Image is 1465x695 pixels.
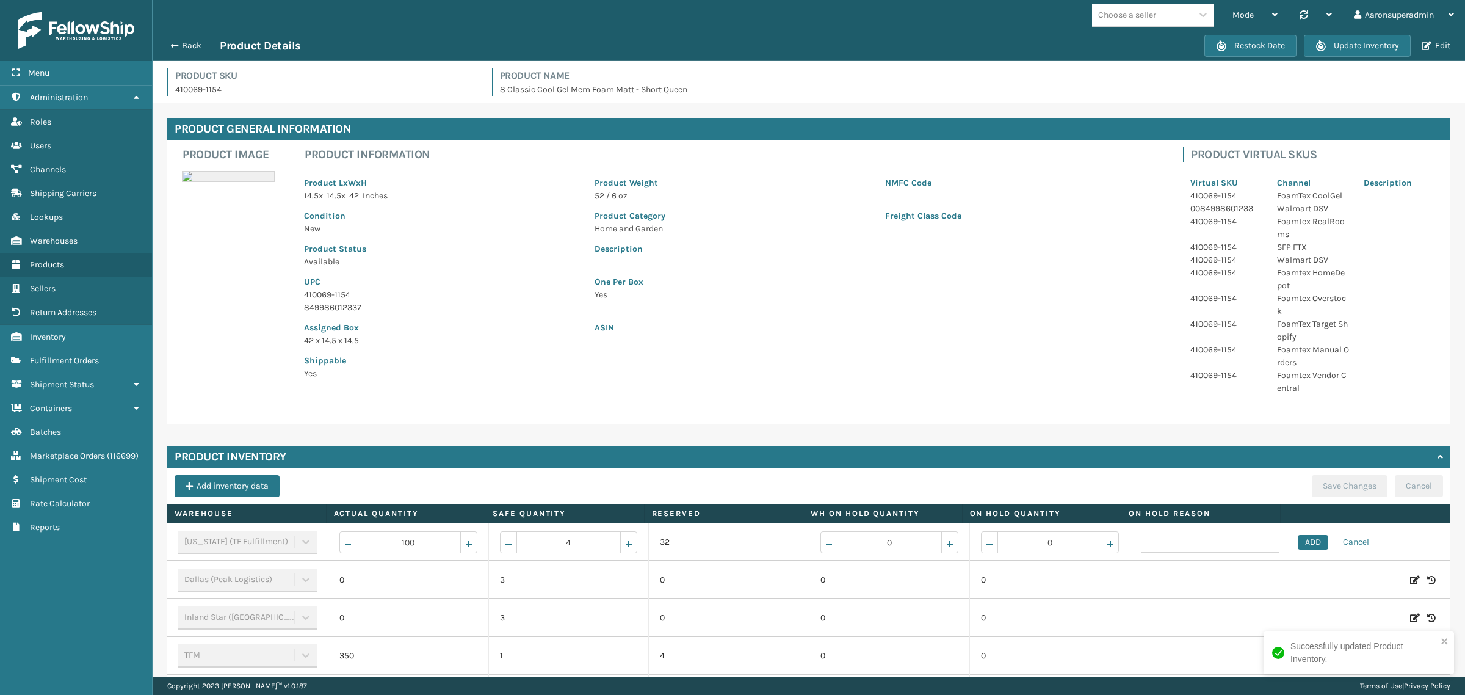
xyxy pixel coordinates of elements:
span: Warehouses [30,236,78,246]
p: Home and Garden [595,222,870,235]
div: Successfully updated Product Inventory. [1290,640,1437,666]
p: 42 x 14.5 x 14.5 [304,334,580,347]
span: Shipping Carriers [30,188,96,198]
p: Condition [304,209,580,222]
p: 410069-1154 [1190,189,1262,202]
i: Inventory History [1427,574,1436,586]
p: Product Status [304,242,580,255]
i: Edit [1410,612,1420,624]
div: Choose a seller [1098,9,1156,21]
p: FoamTex Target Shopify [1277,318,1349,343]
p: Shippable [304,354,580,367]
button: Add inventory data [175,475,280,497]
p: Freight Class Code [885,209,1161,222]
label: On Hold Quantity [970,508,1114,519]
span: Rate Calculator [30,498,90,509]
label: Reserved [652,508,796,519]
p: SFP FTX [1277,241,1349,253]
img: logo [18,12,134,49]
span: 42 [349,191,359,201]
p: 0 [660,612,798,624]
span: Batches [30,427,61,437]
p: Virtual SKU [1190,176,1262,189]
p: 0 [660,574,798,586]
span: Menu [28,68,49,78]
span: Marketplace Orders [30,451,105,461]
button: Cancel [1395,475,1443,497]
span: 52 / 6 oz [595,191,628,201]
span: Inches [363,191,388,201]
h4: Product Information [305,147,1168,162]
p: Yes [595,288,1161,301]
p: 849986012337 [304,301,580,314]
p: Product LxWxH [304,176,580,189]
button: ADD [1298,535,1328,550]
p: Description [595,242,1161,255]
p: 410069-1154 [1190,266,1262,279]
p: New [304,222,580,235]
p: One Per Box [595,275,1161,288]
span: Sellers [30,283,56,294]
span: Return Addresses [30,307,96,318]
td: 0 [969,637,1130,675]
p: 32 [660,536,798,548]
p: Available [304,255,580,268]
p: 410069-1154 [1190,253,1262,266]
p: 410069-1154 [1190,292,1262,305]
span: Mode [1232,10,1254,20]
span: 14.5 x [304,191,323,201]
button: Update Inventory [1304,35,1411,57]
td: 0 [809,599,969,637]
p: Product Category [595,209,870,222]
td: 0 [809,561,969,599]
p: 410069-1154 [1190,318,1262,330]
p: Foamtex HomeDepot [1277,266,1349,292]
p: Foamtex RealRooms [1277,215,1349,241]
p: Product Weight [595,176,870,189]
button: Cancel [1336,535,1376,550]
td: 0 [809,637,969,675]
td: 0 [969,599,1130,637]
td: 1 [488,637,649,675]
button: Edit [1418,40,1454,51]
p: Description [1364,176,1436,189]
button: Restock Date [1204,35,1297,57]
span: Containers [30,403,72,413]
p: Foamtex Manual Orders [1277,343,1349,369]
span: Lookups [30,212,63,222]
span: Decrease value [821,532,889,553]
td: 3 [488,561,649,599]
h4: Product Virtual SKUs [1191,147,1443,162]
p: 4 [660,650,798,662]
label: Warehouse [175,508,319,519]
label: Actual Quantity [334,508,478,519]
p: 8 Classic Cool Gel Mem Foam Matt - Short Queen [500,83,1451,96]
span: Reports [30,522,60,533]
p: 410069-1154 [1190,369,1262,382]
h4: Product Name [500,68,1451,83]
span: Channels [30,164,66,175]
button: close [1441,636,1449,648]
td: 0 [969,561,1130,599]
td: 0 [328,599,488,637]
p: 410069-1154 [175,83,477,96]
span: Fulfillment Orders [30,355,99,366]
i: Inventory History [1427,612,1436,624]
span: Shipment Status [30,379,94,390]
p: 410069-1154 [1190,241,1262,253]
p: NMFC Code [885,176,1161,189]
span: Decrease value [501,532,569,553]
p: Copyright 2023 [PERSON_NAME]™ v 1.0.187 [167,677,307,695]
h4: Product Inventory [175,449,286,464]
td: 350 [328,637,488,675]
p: Assigned Box [304,321,580,334]
p: ASIN [595,321,1161,334]
p: FoamTex CoolGel [1277,189,1349,202]
span: Administration [30,92,88,103]
span: Roles [30,117,51,127]
span: Inventory [30,332,66,342]
p: Foamtex Overstock [1277,292,1349,318]
h4: Product SKU [175,68,477,83]
button: Save Changes [1312,475,1387,497]
img: 51104088640_40f294f443_o-scaled-700x700.jpg [182,171,275,182]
